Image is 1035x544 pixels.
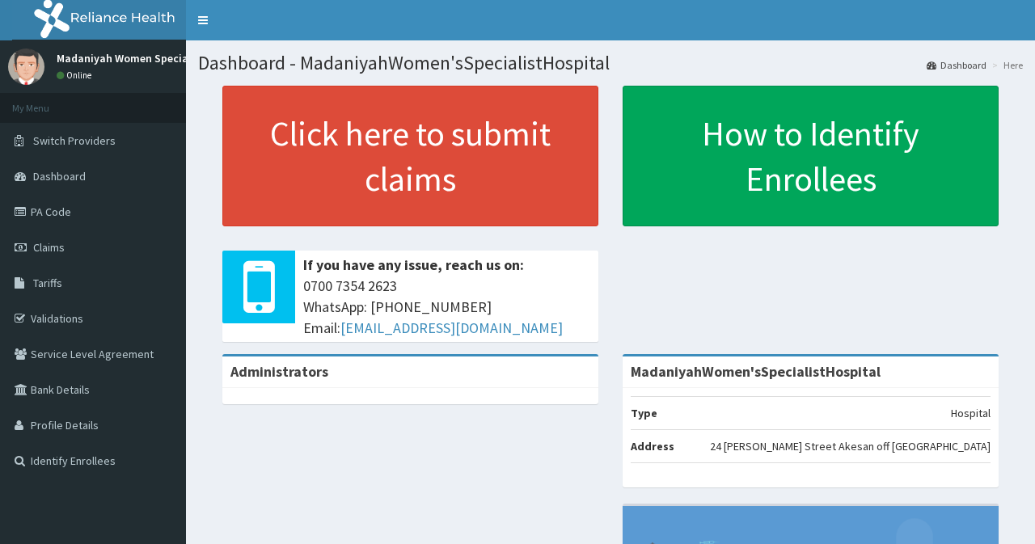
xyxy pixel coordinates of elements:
[631,362,881,381] strong: MadaniyahWomen'sSpecialistHospital
[303,255,524,274] b: If you have any issue, reach us on:
[222,86,598,226] a: Click here to submit claims
[927,58,986,72] a: Dashboard
[198,53,1023,74] h1: Dashboard - MadaniyahWomen'sSpecialistHospital
[57,70,95,81] a: Online
[230,362,328,381] b: Administrators
[631,406,657,420] b: Type
[57,53,251,64] p: Madaniyah Women Specialist Hospital
[631,439,674,453] b: Address
[8,48,44,85] img: User Image
[340,318,563,337] a: [EMAIL_ADDRESS][DOMAIN_NAME]
[951,405,991,421] p: Hospital
[33,276,62,290] span: Tariffs
[33,133,116,148] span: Switch Providers
[33,169,86,183] span: Dashboard
[988,58,1023,72] li: Here
[710,438,991,454] p: 24 [PERSON_NAME] Street Akesan off [GEOGRAPHIC_DATA]
[623,86,999,226] a: How to Identify Enrollees
[303,276,590,338] span: 0700 7354 2623 WhatsApp: [PHONE_NUMBER] Email:
[33,240,65,255] span: Claims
